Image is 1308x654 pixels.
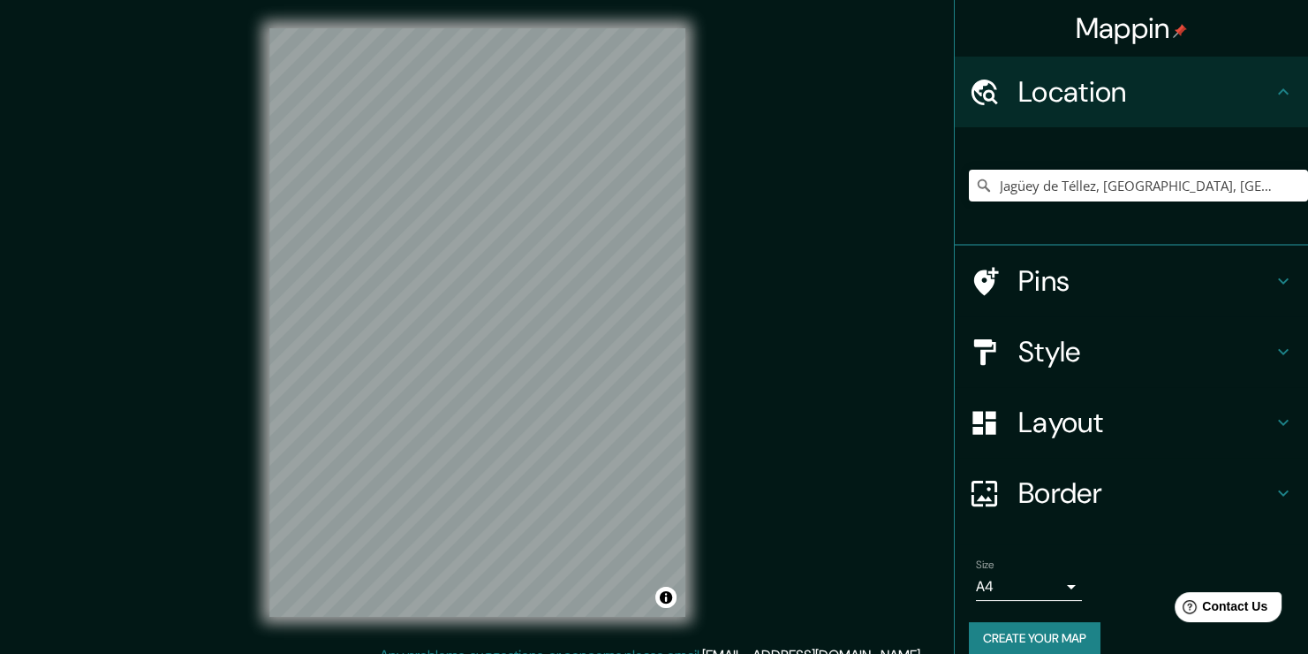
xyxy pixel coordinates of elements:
[1151,585,1289,635] iframe: Help widget launcher
[1173,24,1187,38] img: pin-icon.png
[955,387,1308,458] div: Layout
[969,170,1308,202] input: Pick your city or area
[1018,475,1273,511] h4: Border
[976,558,994,573] label: Size
[655,587,677,608] button: Toggle attribution
[976,573,1082,601] div: A4
[269,28,685,617] canvas: Map
[1018,334,1273,369] h4: Style
[955,458,1308,529] div: Border
[1018,74,1273,110] h4: Location
[955,246,1308,316] div: Pins
[1076,11,1188,46] h4: Mappin
[1018,405,1273,440] h4: Layout
[1018,263,1273,299] h4: Pins
[955,316,1308,387] div: Style
[955,57,1308,127] div: Location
